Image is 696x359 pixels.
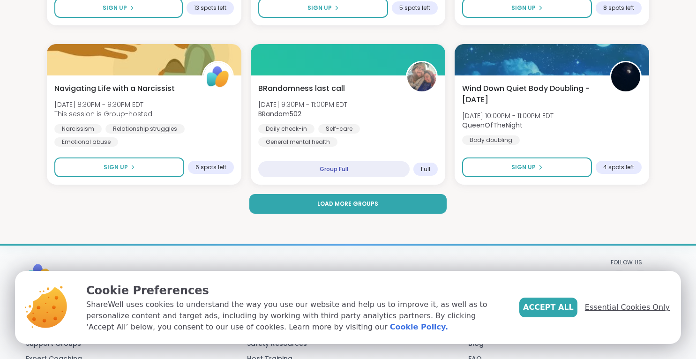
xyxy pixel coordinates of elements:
[258,137,337,147] div: General mental health
[632,270,649,287] a: Instagram
[258,83,345,94] span: BRandomness last call
[54,137,118,147] div: Emotional abuse
[421,165,430,173] span: Full
[603,164,634,171] span: 4 spots left
[519,298,577,317] button: Accept All
[462,120,523,130] b: QueenOfTheNight
[407,62,436,91] img: BRandom502
[462,111,554,120] span: [DATE] 10:00PM - 11:00PM EDT
[258,161,410,177] div: Group Full
[86,299,504,333] p: ShareWell uses cookies to understand the way you use our website and help us to improve it, as we...
[194,4,226,12] span: 13 spots left
[54,157,184,177] button: Sign Up
[54,124,102,134] div: Narcissism
[511,4,536,12] span: Sign Up
[258,124,314,134] div: Daily check-in
[54,83,175,94] span: Navigating Life with a Narcissist
[611,259,671,266] p: Follow Us
[462,83,599,105] span: Wind Down Quiet Body Doubling - [DATE]
[611,270,628,287] a: TikTok
[654,270,671,287] a: LinkedIn
[258,109,301,119] b: BRandom502
[195,164,226,171] span: 6 spots left
[54,100,152,109] span: [DATE] 8:30PM - 9:30PM EDT
[611,62,640,91] img: QueenOfTheNight
[603,4,634,12] span: 8 spots left
[317,200,378,208] span: Load more groups
[307,4,332,12] span: Sign Up
[54,109,152,119] span: This session is Group-hosted
[26,260,120,290] img: Sharewell
[585,302,670,313] span: Essential Cookies Only
[523,302,574,313] span: Accept All
[399,4,430,12] span: 5 spots left
[103,4,127,12] span: Sign Up
[249,194,446,214] button: Load more groups
[86,282,504,299] p: Cookie Preferences
[105,124,185,134] div: Relationship struggles
[258,100,347,109] span: [DATE] 9:30PM - 11:00PM EDT
[203,62,232,91] img: ShareWell
[511,163,536,172] span: Sign Up
[462,157,592,177] button: Sign Up
[462,135,520,145] div: Body doubling
[104,163,128,172] span: Sign Up
[390,322,448,333] a: Cookie Policy.
[318,124,360,134] div: Self-care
